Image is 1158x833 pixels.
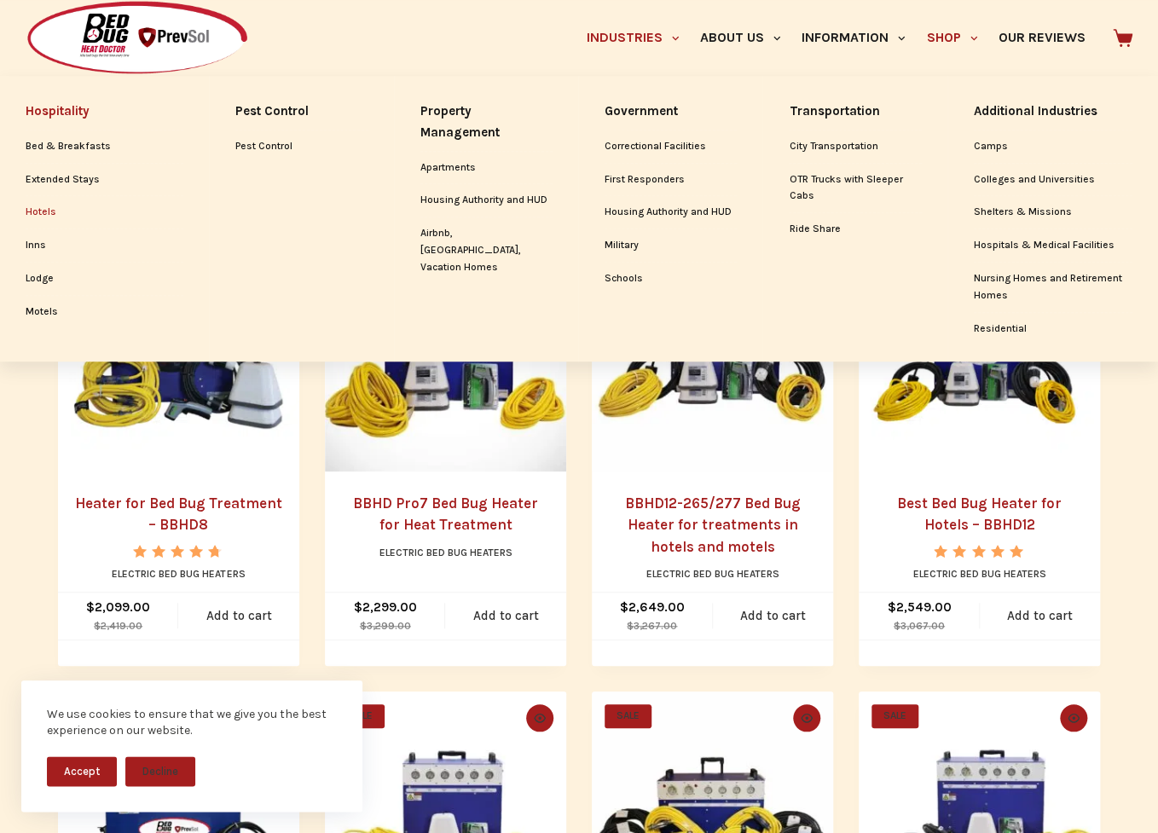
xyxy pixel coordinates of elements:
a: Electric Bed Bug Heaters [112,568,245,580]
span: $ [86,599,95,615]
button: Quick view toggle [793,704,820,732]
a: Ride Share [789,213,921,246]
button: Quick view toggle [1060,704,1087,732]
div: Rated 4.67 out of 5 [133,545,224,558]
a: Electric Bed Bug Heaters [646,568,779,580]
a: Add to cart: “Heater for Bed Bug Treatment - BBHD8” [178,593,299,639]
a: BBHD12-265/277 Bed Bug Heater for treatments in hotels and motels [625,495,801,555]
a: Housing Authority and HUD [605,196,737,228]
a: Add to cart: “BBHD Pro7 Bed Bug Heater for Heat Treatment” [445,593,566,639]
a: Bed & Breakfasts [26,130,183,163]
bdi: 2,649.00 [620,599,685,615]
a: Additional Industries [974,93,1132,130]
a: Inns [26,229,183,262]
bdi: 3,299.00 [360,620,411,632]
span: $ [887,599,895,615]
a: BBHD Pro7 Bed Bug Heater for Heat Treatment [353,495,538,534]
span: $ [620,599,628,615]
bdi: 2,099.00 [86,599,150,615]
a: Housing Authority and HUD [420,184,553,217]
bdi: 3,267.00 [627,620,677,632]
a: Camps [974,130,1132,163]
a: Colleges and Universities [974,164,1132,196]
a: Nursing Homes and Retirement Homes [974,263,1132,312]
a: Electric Bed Bug Heaters [913,568,1046,580]
a: Schools [605,263,737,295]
span: $ [94,620,101,632]
a: City Transportation [789,130,921,163]
a: OTR Trucks with Sleeper Cabs [789,164,921,213]
a: Hospitality [26,93,183,130]
a: Airbnb, [GEOGRAPHIC_DATA], Vacation Homes [420,217,553,283]
a: Government [605,93,737,130]
a: Apartments [420,152,553,184]
a: Military [605,229,737,262]
a: Extended Stays [26,164,183,196]
a: Lodge [26,263,183,295]
span: $ [894,620,900,632]
a: First Responders [605,164,737,196]
a: Transportation [789,93,921,130]
button: Decline [125,756,195,786]
a: Pest Control [235,130,368,163]
button: Accept [47,756,117,786]
a: Shelters & Missions [974,196,1132,228]
div: We use cookies to ensure that we give you the best experience on our website. [47,706,337,739]
bdi: 2,419.00 [94,620,142,632]
a: Pest Control [235,93,368,130]
a: Motels [26,296,183,328]
div: Rated 5.00 out of 5 [934,545,1025,558]
bdi: 2,549.00 [887,599,951,615]
a: Add to cart: “BBHD12-265/277 Bed Bug Heater for treatments in hotels and motels” [713,593,834,639]
a: Correctional Facilities [605,130,737,163]
a: Property Management [420,93,553,151]
a: Hospitals & Medical Facilities [974,229,1132,262]
a: Heater for Bed Bug Treatment – BBHD8 [75,495,282,534]
bdi: 3,067.00 [894,620,945,632]
button: Quick view toggle [526,704,553,732]
bdi: 2,299.00 [354,599,417,615]
span: Rated out of 5 [133,545,218,597]
span: SALE [871,704,918,728]
button: Open LiveChat chat widget [14,7,65,58]
a: Best Bed Bug Heater for Hotels – BBHD12 [897,495,1062,534]
span: Rated out of 5 [934,545,1025,597]
span: $ [354,599,362,615]
a: Add to cart: “Best Bed Bug Heater for Hotels - BBHD12” [980,593,1101,639]
a: Hotels [26,196,183,228]
a: Electric Bed Bug Heaters [379,547,512,558]
span: SALE [605,704,651,728]
a: Residential [974,313,1132,345]
span: $ [360,620,367,632]
span: $ [627,620,634,632]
